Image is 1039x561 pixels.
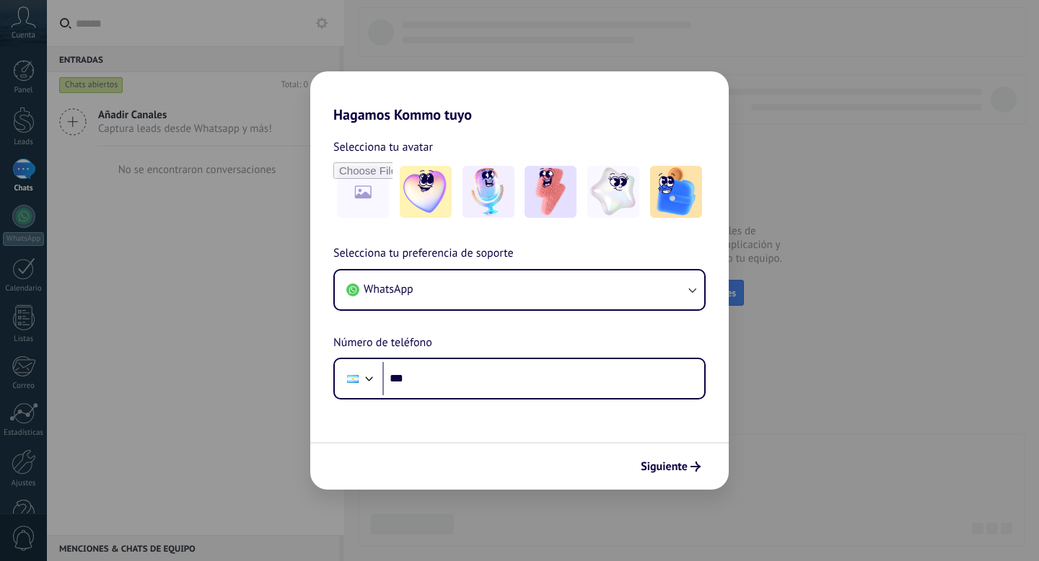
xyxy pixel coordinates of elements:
[462,166,514,218] img: -2.jpeg
[310,71,729,123] h2: Hagamos Kommo tuyo
[339,363,367,394] div: Argentina: + 54
[335,270,704,309] button: WhatsApp
[333,334,432,353] span: Número de teléfono
[364,282,413,296] span: WhatsApp
[525,166,577,218] img: -3.jpeg
[333,244,514,263] span: Selecciona tu preferencia de soporte
[333,138,433,156] span: Selecciona tu avatar
[650,166,702,218] img: -5.jpeg
[587,166,639,218] img: -4.jpeg
[400,166,452,218] img: -1.jpeg
[641,461,688,472] span: Siguiente
[634,454,707,479] button: Siguiente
